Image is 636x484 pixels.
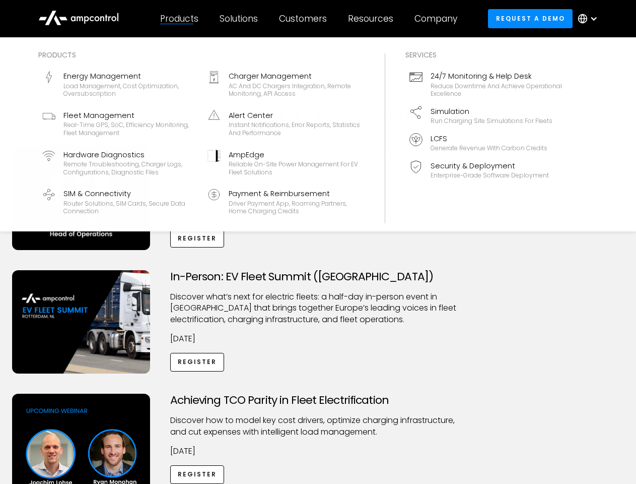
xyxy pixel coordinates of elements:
div: Customers [279,13,327,24]
div: Company [414,13,457,24]
p: [DATE] [170,446,466,457]
div: Products [38,49,365,60]
a: Register [170,353,225,372]
a: SIM & ConnectivityRouter Solutions, SIM Cards, Secure Data Connection [38,184,199,219]
div: Real-time GPS, SoC, efficiency monitoring, fleet management [63,121,195,137]
div: Fleet Management [63,110,195,121]
a: Request a demo [488,9,573,28]
div: SIM & Connectivity [63,188,195,199]
div: Resources [348,13,393,24]
div: Products [160,13,198,24]
p: [DATE] [170,333,466,344]
div: Driver Payment App, Roaming Partners, Home Charging Credits [229,200,361,215]
div: Security & Deployment [431,160,549,171]
div: Remote troubleshooting, charger logs, configurations, diagnostic files [63,160,195,176]
div: Solutions [220,13,258,24]
a: 24/7 Monitoring & Help DeskReduce downtime and achieve operational excellence [405,67,567,102]
a: Register [170,229,225,248]
a: Energy ManagementLoad management, cost optimization, oversubscription [38,67,199,102]
a: LCFSGenerate revenue with carbon credits [405,129,567,156]
div: Enterprise-grade software deployment [431,171,549,179]
a: SimulationRun charging site simulations for fleets [405,102,567,129]
div: AC and DC chargers integration, remote monitoring, API access [229,82,361,98]
div: Router Solutions, SIM Cards, Secure Data Connection [63,200,195,215]
div: AmpEdge [229,149,361,160]
div: Reduce downtime and achieve operational excellence [431,82,562,98]
div: Charger Management [229,71,361,82]
a: Charger ManagementAC and DC chargers integration, remote monitoring, API access [203,67,365,102]
div: Hardware Diagnostics [63,149,195,160]
div: Reliable On-site Power Management for EV Fleet Solutions [229,160,361,176]
div: Energy Management [63,71,195,82]
div: Payment & Reimbursement [229,188,361,199]
div: Load management, cost optimization, oversubscription [63,82,195,98]
div: Simulation [431,106,552,117]
p: ​Discover what’s next for electric fleets: a half-day in-person event in [GEOGRAPHIC_DATA] that b... [170,291,466,325]
div: Alert Center [229,110,361,121]
div: Instant notifications, error reports, statistics and performance [229,121,361,137]
p: Discover how to model key cost drivers, optimize charging infrastructure, and cut expenses with i... [170,415,466,438]
div: LCFS [431,133,547,144]
a: AmpEdgeReliable On-site Power Management for EV Fleet Solutions [203,145,365,180]
div: Run charging site simulations for fleets [431,117,552,125]
div: Services [405,49,567,60]
div: Generate revenue with carbon credits [431,144,547,152]
h3: In-Person: EV Fleet Summit ([GEOGRAPHIC_DATA]) [170,270,466,283]
a: Register [170,465,225,484]
a: Hardware DiagnosticsRemote troubleshooting, charger logs, configurations, diagnostic files [38,145,199,180]
a: Payment & ReimbursementDriver Payment App, Roaming Partners, Home Charging Credits [203,184,365,219]
h3: Achieving TCO Parity in Fleet Electrification [170,394,466,407]
a: Alert CenterInstant notifications, error reports, statistics and performance [203,106,365,141]
a: Fleet ManagementReal-time GPS, SoC, efficiency monitoring, fleet management [38,106,199,141]
div: 24/7 Monitoring & Help Desk [431,71,562,82]
a: Security & DeploymentEnterprise-grade software deployment [405,156,567,184]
